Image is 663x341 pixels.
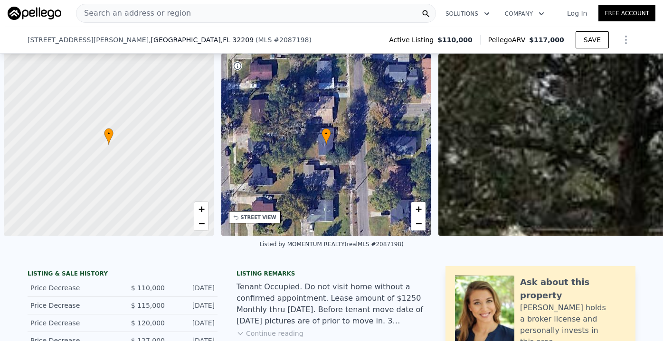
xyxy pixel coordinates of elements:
[237,281,426,327] div: Tenant Occupied. Do not visit home without a confirmed appointment. Lease amount of $1250 Monthly...
[131,284,165,292] span: $ 110,000
[30,301,115,310] div: Price Decrease
[104,129,114,138] span: •
[389,35,437,45] span: Active Listing
[221,36,254,44] span: , FL 32209
[131,302,165,309] span: $ 115,000
[576,31,609,48] button: SAVE
[488,35,530,45] span: Pellego ARV
[556,9,598,18] a: Log In
[416,203,422,215] span: +
[411,202,426,216] a: Zoom in
[411,216,426,230] a: Zoom out
[237,329,303,338] button: Continue reading
[172,283,215,293] div: [DATE]
[198,217,204,229] span: −
[198,203,204,215] span: +
[172,301,215,310] div: [DATE]
[172,318,215,328] div: [DATE]
[28,270,218,279] div: LISTING & SALE HISTORY
[322,128,331,145] div: •
[149,35,254,45] span: , [GEOGRAPHIC_DATA]
[194,202,208,216] a: Zoom in
[104,128,114,145] div: •
[322,129,331,138] span: •
[258,36,272,44] span: MLS
[497,5,552,22] button: Company
[529,36,564,44] span: $117,000
[598,5,655,21] a: Free Account
[194,216,208,230] a: Zoom out
[241,214,276,221] div: STREET VIEW
[256,35,312,45] div: ( )
[131,319,165,327] span: $ 120,000
[237,270,426,277] div: Listing remarks
[28,35,149,45] span: [STREET_ADDRESS][PERSON_NAME]
[438,5,497,22] button: Solutions
[259,241,403,248] div: Listed by MOMENTUM REALTY (realMLS #2087198)
[76,8,191,19] span: Search an address or region
[616,30,635,49] button: Show Options
[30,318,115,328] div: Price Decrease
[30,283,115,293] div: Price Decrease
[274,36,309,44] span: # 2087198
[437,35,473,45] span: $110,000
[520,276,626,302] div: Ask about this property
[8,7,61,20] img: Pellego
[416,217,422,229] span: −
